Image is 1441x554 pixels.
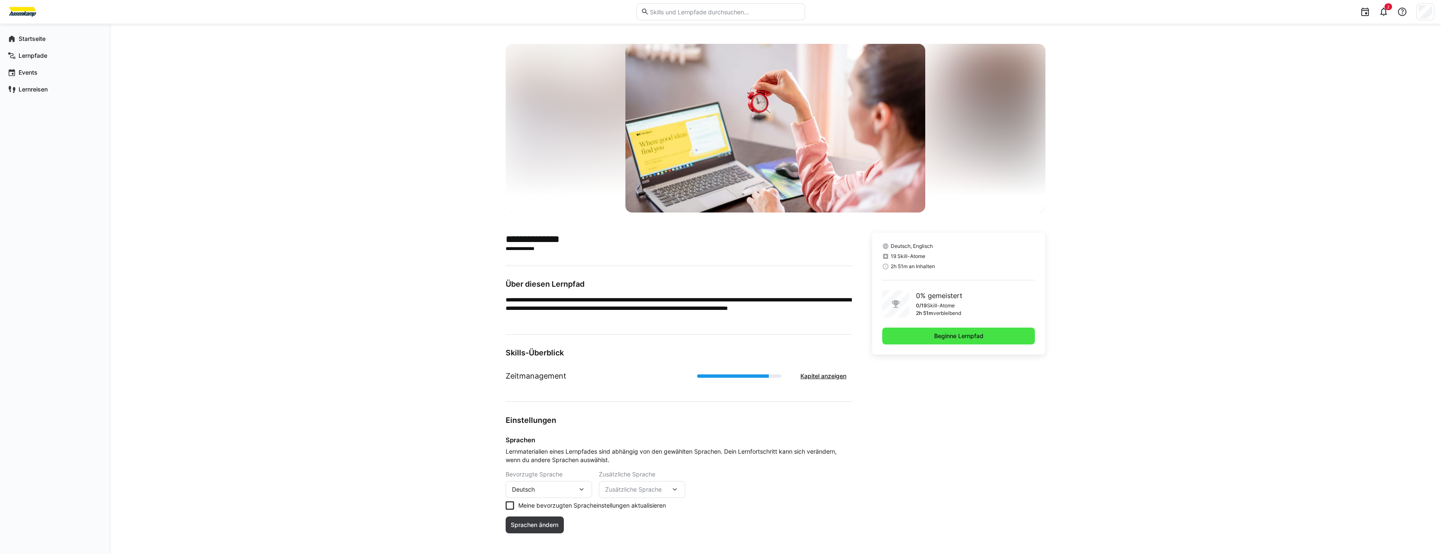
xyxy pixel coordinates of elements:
[506,415,852,425] h3: Einstellungen
[891,253,925,260] span: 19 Skill-Atome
[512,485,535,494] span: Deutsch
[882,328,1035,344] button: Beginne Lernpfad
[916,302,927,309] p: 0/19
[506,471,563,478] span: Bevorzugte Sprache
[891,243,933,250] span: Deutsch, Englisch
[506,501,852,510] eds-checkbox: Meine bevorzugten Spracheinstellungen aktualisieren
[506,280,852,289] h3: Über diesen Lernpfad
[599,471,655,478] span: Zusätzliche Sprache
[891,263,935,270] span: 2h 51m an Inhalten
[506,436,852,444] h4: Sprachen
[933,332,985,340] span: Beginne Lernpfad
[605,485,671,494] span: Zusätzliche Sprache
[927,302,955,309] p: Skill-Atome
[799,372,848,380] span: Kapitel anzeigen
[506,371,566,382] h1: Zeitmanagement
[916,310,933,317] p: 2h 51m
[916,290,962,301] p: 0% gemeistert
[506,348,852,358] h3: Skills-Überblick
[506,447,852,464] span: Lernmaterialien eines Lernpfades sind abhängig von den gewählten Sprachen. Dein Lernfortschritt k...
[1387,4,1390,9] span: 2
[506,516,564,533] button: Sprachen ändern
[933,310,961,317] p: verbleibend
[649,8,800,16] input: Skills und Lernpfade durchsuchen…
[509,521,560,529] span: Sprachen ändern
[795,368,852,385] button: Kapitel anzeigen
